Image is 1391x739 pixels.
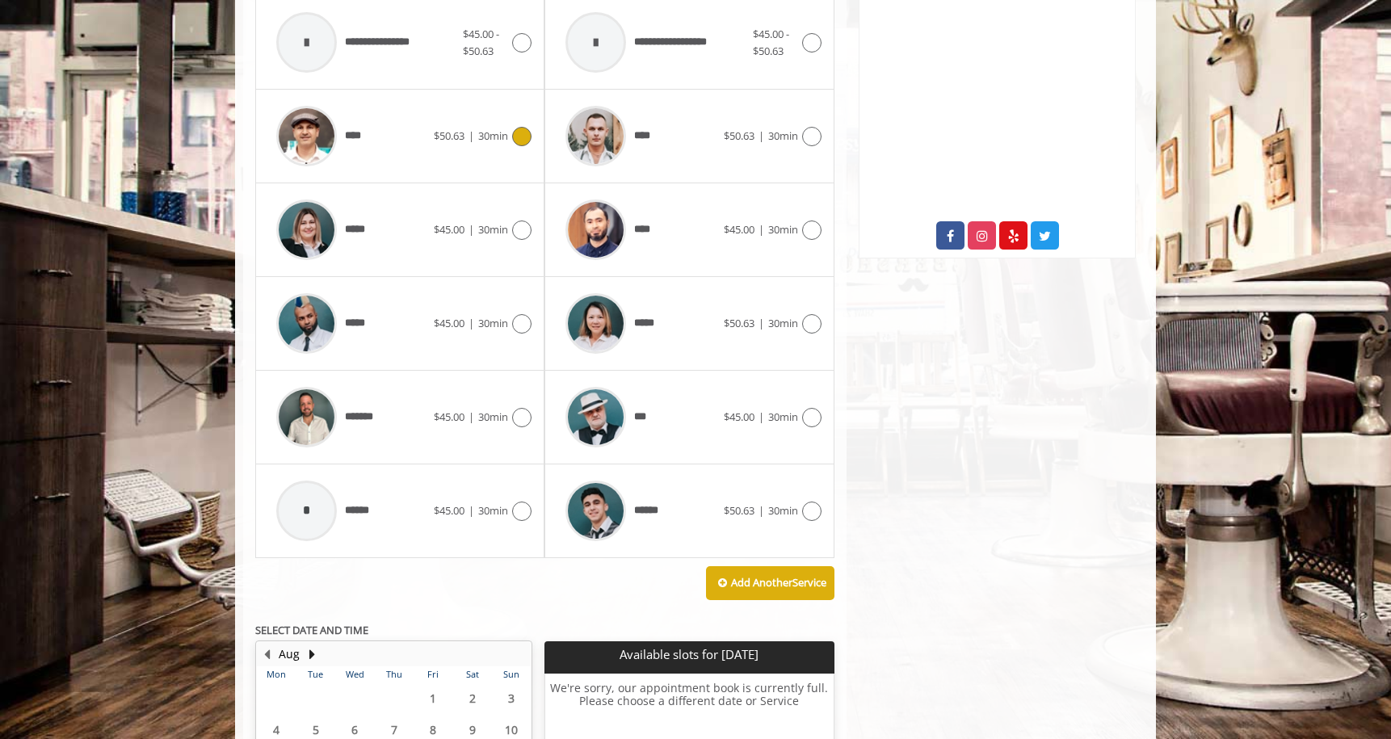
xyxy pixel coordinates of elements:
th: Sat [452,666,491,682]
button: Next Month [305,645,318,663]
span: 30min [478,409,508,424]
span: 30min [768,222,798,237]
span: 30min [478,222,508,237]
span: $45.00 [434,503,464,518]
button: Aug [279,645,300,663]
span: | [469,503,474,518]
span: 30min [768,316,798,330]
span: | [469,409,474,424]
span: $45.00 - $50.63 [753,27,789,58]
span: $50.63 [724,316,754,330]
span: | [469,128,474,143]
span: $45.00 [724,222,754,237]
span: $45.00 [434,316,464,330]
th: Mon [257,666,296,682]
th: Thu [374,666,413,682]
span: | [759,503,764,518]
span: $50.63 [434,128,464,143]
th: Tue [296,666,334,682]
th: Wed [335,666,374,682]
button: Add AnotherService [706,566,834,600]
th: Fri [414,666,452,682]
span: $45.00 [434,409,464,424]
span: 30min [478,503,508,518]
span: 30min [768,503,798,518]
span: 30min [478,128,508,143]
span: $50.63 [724,128,754,143]
button: Previous Month [260,645,273,663]
span: | [469,316,474,330]
span: $45.00 [724,409,754,424]
span: 30min [768,128,798,143]
span: 30min [478,316,508,330]
span: | [759,409,764,424]
span: | [469,222,474,237]
span: | [759,316,764,330]
b: SELECT DATE AND TIME [255,623,368,637]
span: 30min [768,409,798,424]
b: Add Another Service [731,575,826,590]
span: | [759,128,764,143]
th: Sun [492,666,532,682]
span: | [759,222,764,237]
p: Available slots for [DATE] [551,648,827,661]
span: $45.00 - $50.63 [463,27,499,58]
span: $45.00 [434,222,464,237]
span: $50.63 [724,503,754,518]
